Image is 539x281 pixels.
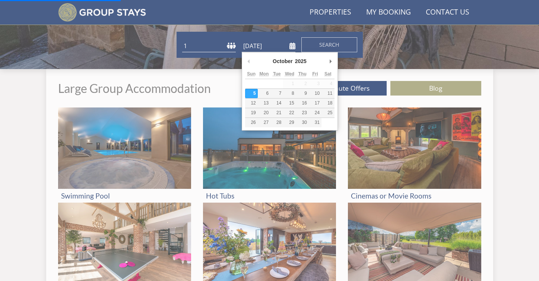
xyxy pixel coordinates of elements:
abbr: Thursday [298,71,307,77]
img: 'Hot Tubs' - Large Group Accommodation Holiday Ideas [203,107,336,189]
button: 29 [283,118,296,127]
button: 27 [258,118,270,127]
a: My Booking [363,4,414,21]
span: Search [319,41,339,48]
button: 15 [283,99,296,108]
button: 5 [245,89,258,98]
button: 17 [309,99,321,108]
button: 23 [296,108,309,118]
button: 16 [296,99,309,108]
div: 2025 [294,56,308,67]
button: 24 [309,108,321,118]
button: 28 [270,118,283,127]
button: Next Month [327,56,335,67]
a: Contact Us [423,4,472,21]
abbr: Monday [260,71,269,77]
button: 6 [258,89,270,98]
abbr: Saturday [324,71,332,77]
a: 'Cinemas or Movie Rooms' - Large Group Accommodation Holiday Ideas Cinemas or Movie Rooms [348,107,481,203]
img: Group Stays [58,3,146,22]
img: 'Swimming Pool' - Large Group Accommodation Holiday Ideas [58,107,191,189]
button: 11 [321,89,334,98]
button: 20 [258,108,270,118]
button: 30 [296,118,309,127]
button: Search [301,37,357,52]
button: 7 [270,89,283,98]
button: 8 [283,89,296,98]
button: 31 [309,118,321,127]
button: 18 [321,99,334,108]
a: Properties [307,4,354,21]
button: 9 [296,89,309,98]
abbr: Friday [312,71,318,77]
button: 12 [245,99,258,108]
abbr: Wednesday [285,71,294,77]
abbr: Sunday [247,71,256,77]
input: Arrival Date [242,40,295,52]
button: 21 [270,108,283,118]
button: 25 [321,108,334,118]
a: Blog [390,81,481,96]
abbr: Tuesday [273,71,280,77]
button: 26 [245,118,258,127]
button: 13 [258,99,270,108]
button: 22 [283,108,296,118]
button: 10 [309,89,321,98]
h3: Swimming Pool [61,192,188,200]
button: 14 [270,99,283,108]
h3: Cinemas or Movie Rooms [351,192,478,200]
a: Last Minute Offers [296,81,387,96]
a: 'Hot Tubs' - Large Group Accommodation Holiday Ideas Hot Tubs [203,107,336,203]
button: Previous Month [245,56,253,67]
h1: Large Group Accommodation [58,82,211,95]
button: 19 [245,108,258,118]
img: 'Cinemas or Movie Rooms' - Large Group Accommodation Holiday Ideas [348,107,481,189]
a: 'Swimming Pool' - Large Group Accommodation Holiday Ideas Swimming Pool [58,107,191,203]
div: October [272,56,294,67]
h3: Hot Tubs [206,192,333,200]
